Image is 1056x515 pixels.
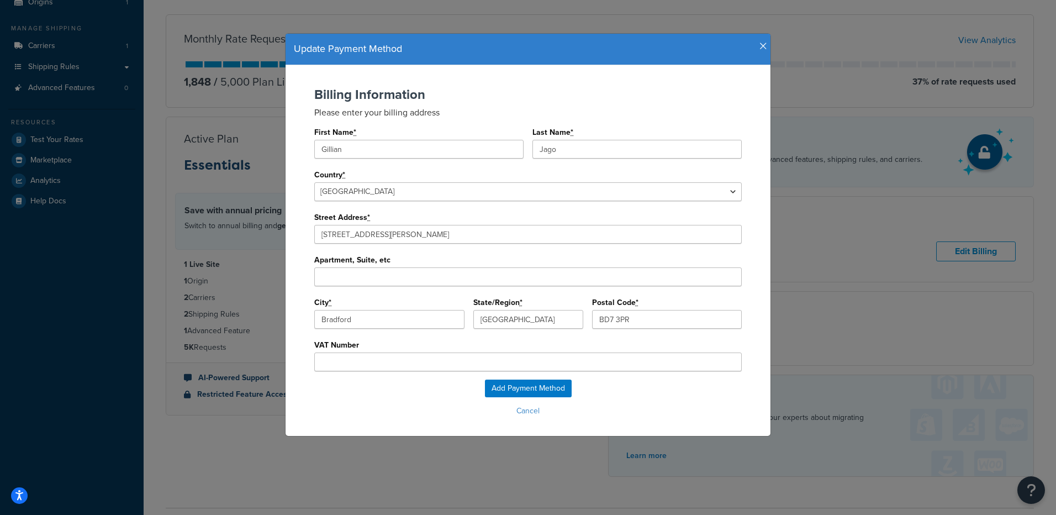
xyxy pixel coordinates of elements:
label: First Name [314,128,357,137]
label: State/Region [473,298,523,307]
label: Street Address [314,213,371,222]
input: Enter a location [314,225,742,244]
abbr: required [329,297,331,308]
h4: Update Payment Method [294,42,762,56]
label: Postal Code [592,298,639,307]
abbr: required [571,127,573,138]
label: Country [314,171,346,180]
input: Add Payment Method [485,380,572,397]
abbr: required [636,297,638,308]
abbr: required [353,127,356,138]
label: Apartment, Suite, etc [314,256,390,264]
abbr: required [342,169,345,181]
label: City [314,298,332,307]
label: VAT Number [314,341,359,349]
label: Last Name [532,128,574,137]
abbr: required [520,297,522,308]
p: Please enter your billing address [314,106,742,119]
abbr: required [367,212,370,223]
h2: Billing Information [314,87,742,102]
button: Cancel [297,403,759,419]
